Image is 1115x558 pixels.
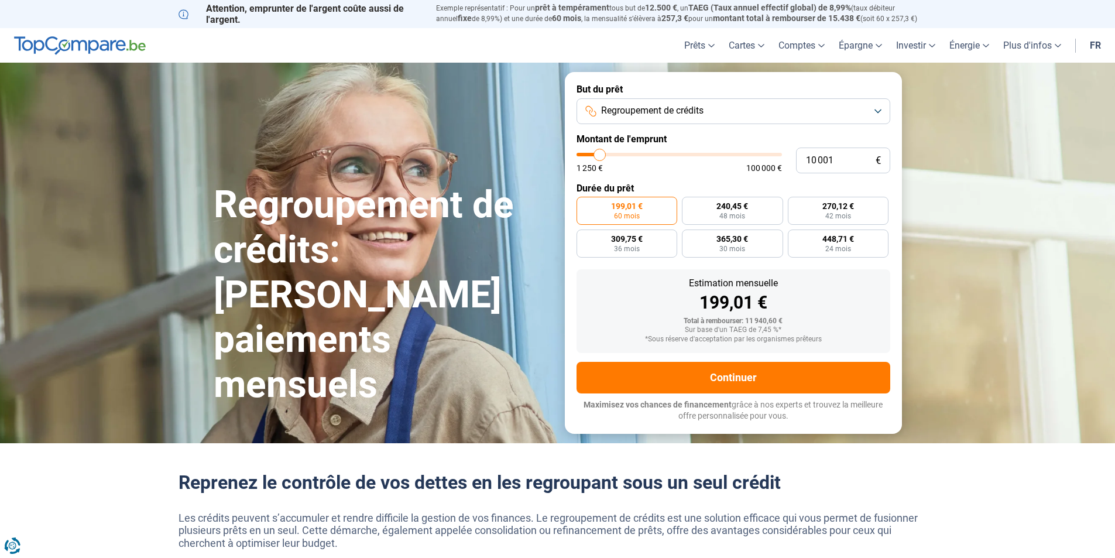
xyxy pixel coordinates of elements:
button: Continuer [577,362,890,393]
button: Regroupement de crédits [577,98,890,124]
span: 30 mois [719,245,745,252]
a: Cartes [722,28,771,63]
label: But du prêt [577,84,890,95]
span: 257,3 € [661,13,688,23]
h2: Reprenez le contrôle de vos dettes en les regroupant sous un seul crédit [179,471,937,494]
span: 60 mois [552,13,581,23]
p: Attention, emprunter de l'argent coûte aussi de l'argent. [179,3,422,25]
span: 1 250 € [577,164,603,172]
span: montant total à rembourser de 15.438 € [713,13,860,23]
p: Les crédits peuvent s’accumuler et rendre difficile la gestion de vos finances. Le regroupement d... [179,512,937,550]
span: fixe [458,13,472,23]
span: Regroupement de crédits [601,104,704,117]
span: 270,12 € [822,202,854,210]
div: 199,01 € [586,294,881,311]
span: 100 000 € [746,164,782,172]
a: Plus d'infos [996,28,1068,63]
div: *Sous réserve d'acceptation par les organismes prêteurs [586,336,881,344]
a: fr [1083,28,1108,63]
a: Énergie [942,28,996,63]
span: 309,75 € [611,235,643,243]
span: 60 mois [614,213,640,220]
span: 42 mois [825,213,851,220]
img: TopCompare [14,36,146,55]
span: prêt à tempérament [535,3,609,12]
p: Exemple représentatif : Pour un tous but de , un (taux débiteur annuel de 8,99%) et une durée de ... [436,3,937,24]
p: grâce à nos experts et trouvez la meilleure offre personnalisée pour vous. [577,399,890,422]
span: € [876,156,881,166]
span: 48 mois [719,213,745,220]
label: Durée du prêt [577,183,890,194]
span: 36 mois [614,245,640,252]
div: Estimation mensuelle [586,279,881,288]
span: TAEG (Taux annuel effectif global) de 8,99% [688,3,851,12]
a: Investir [889,28,942,63]
span: 240,45 € [716,202,748,210]
h1: Regroupement de crédits: [PERSON_NAME] paiements mensuels [214,183,551,408]
div: Total à rembourser: 11 940,60 € [586,317,881,326]
span: 12.500 € [645,3,677,12]
label: Montant de l'emprunt [577,133,890,145]
div: Sur base d'un TAEG de 7,45 %* [586,326,881,334]
span: 199,01 € [611,202,643,210]
a: Prêts [677,28,722,63]
span: Maximisez vos chances de financement [584,400,732,409]
a: Épargne [832,28,889,63]
a: Comptes [771,28,832,63]
span: 365,30 € [716,235,748,243]
span: 448,71 € [822,235,854,243]
span: 24 mois [825,245,851,252]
